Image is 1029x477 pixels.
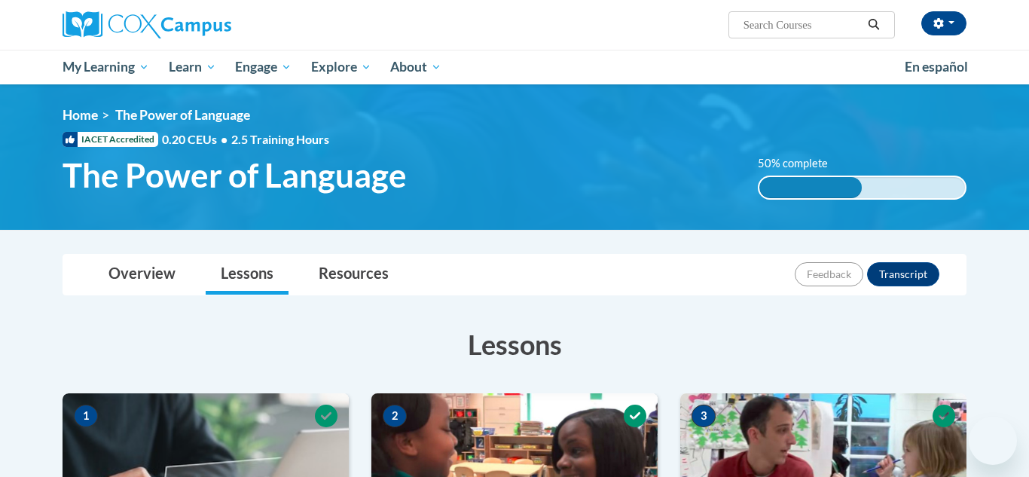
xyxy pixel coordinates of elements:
a: Learn [159,50,226,84]
a: Cox Campus [63,11,349,38]
div: Main menu [40,50,989,84]
a: Resources [304,255,404,295]
span: 2 [383,405,407,427]
span: Engage [235,58,292,76]
div: 50% complete [759,177,863,198]
a: Overview [93,255,191,295]
a: About [381,50,452,84]
button: Account Settings [921,11,966,35]
span: 0.20 CEUs [162,131,231,148]
button: Search [863,16,885,34]
span: Explore [311,58,371,76]
a: Lessons [206,255,289,295]
span: En español [905,59,968,75]
a: En español [895,51,978,83]
span: 1 [74,405,98,427]
a: Home [63,107,98,123]
img: Cox Campus [63,11,231,38]
span: Learn [169,58,216,76]
span: The Power of Language [115,107,250,123]
span: IACET Accredited [63,132,158,147]
span: About [390,58,441,76]
input: Search Courses [742,16,863,34]
a: Engage [225,50,301,84]
a: Explore [301,50,381,84]
span: 2.5 Training Hours [231,132,329,146]
span: 3 [692,405,716,427]
span: The Power of Language [63,155,407,195]
span: • [221,132,227,146]
iframe: Botón para iniciar la ventana de mensajería [969,417,1017,465]
a: My Learning [53,50,159,84]
button: Transcript [867,262,939,286]
label: 50% complete [758,155,844,172]
span: My Learning [63,58,149,76]
h3: Lessons [63,326,966,363]
button: Feedback [795,262,863,286]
